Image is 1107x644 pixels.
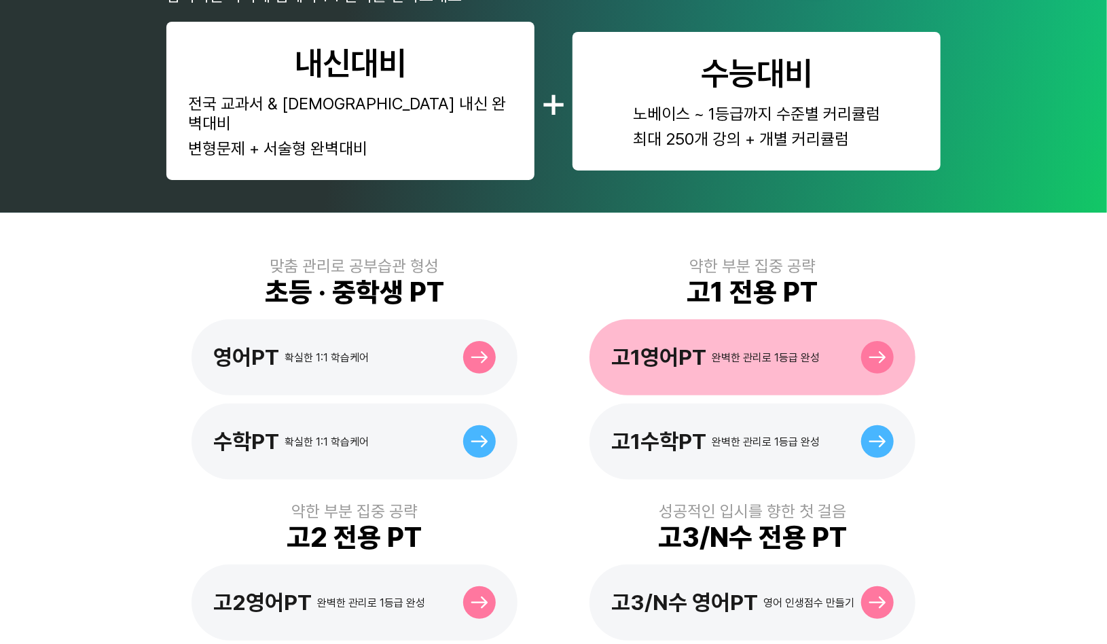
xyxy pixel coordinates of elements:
[291,501,418,521] div: 약한 부분 집중 공략
[633,104,880,124] div: 노베이스 ~ 1등급까지 수준별 커리큘럼
[285,435,369,448] div: 확실한 1:1 학습케어
[611,590,758,615] div: 고3/N수 영어PT
[295,43,406,83] div: 내신대비
[701,54,812,93] div: 수능대비
[265,276,444,308] div: 초등 · 중학생 PT
[611,344,706,370] div: 고1영어PT
[658,521,847,554] div: 고3/N수 전용 PT
[633,129,880,149] div: 최대 250개 강의 + 개별 커리큘럼
[188,94,513,133] div: 전국 교과서 & [DEMOGRAPHIC_DATA] 내신 완벽대비
[659,501,846,521] div: 성공적인 입시를 향한 첫 걸음
[213,429,279,454] div: 수학PT
[687,276,818,308] div: 고1 전용 PT
[213,344,279,370] div: 영어PT
[188,139,513,158] div: 변형문제 + 서술형 완벽대비
[611,429,706,454] div: 고1수학PT
[317,596,425,609] div: 완벽한 관리로 1등급 완성
[213,590,312,615] div: 고2영어PT
[285,351,369,364] div: 확실한 1:1 학습케어
[270,256,439,276] div: 맞춤 관리로 공부습관 형성
[287,521,422,554] div: 고2 전용 PT
[763,596,854,609] div: 영어 인생점수 만들기
[689,256,816,276] div: 약한 부분 집중 공략
[712,435,820,448] div: 완벽한 관리로 1등급 완성
[540,75,567,127] div: +
[712,351,820,364] div: 완벽한 관리로 1등급 완성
